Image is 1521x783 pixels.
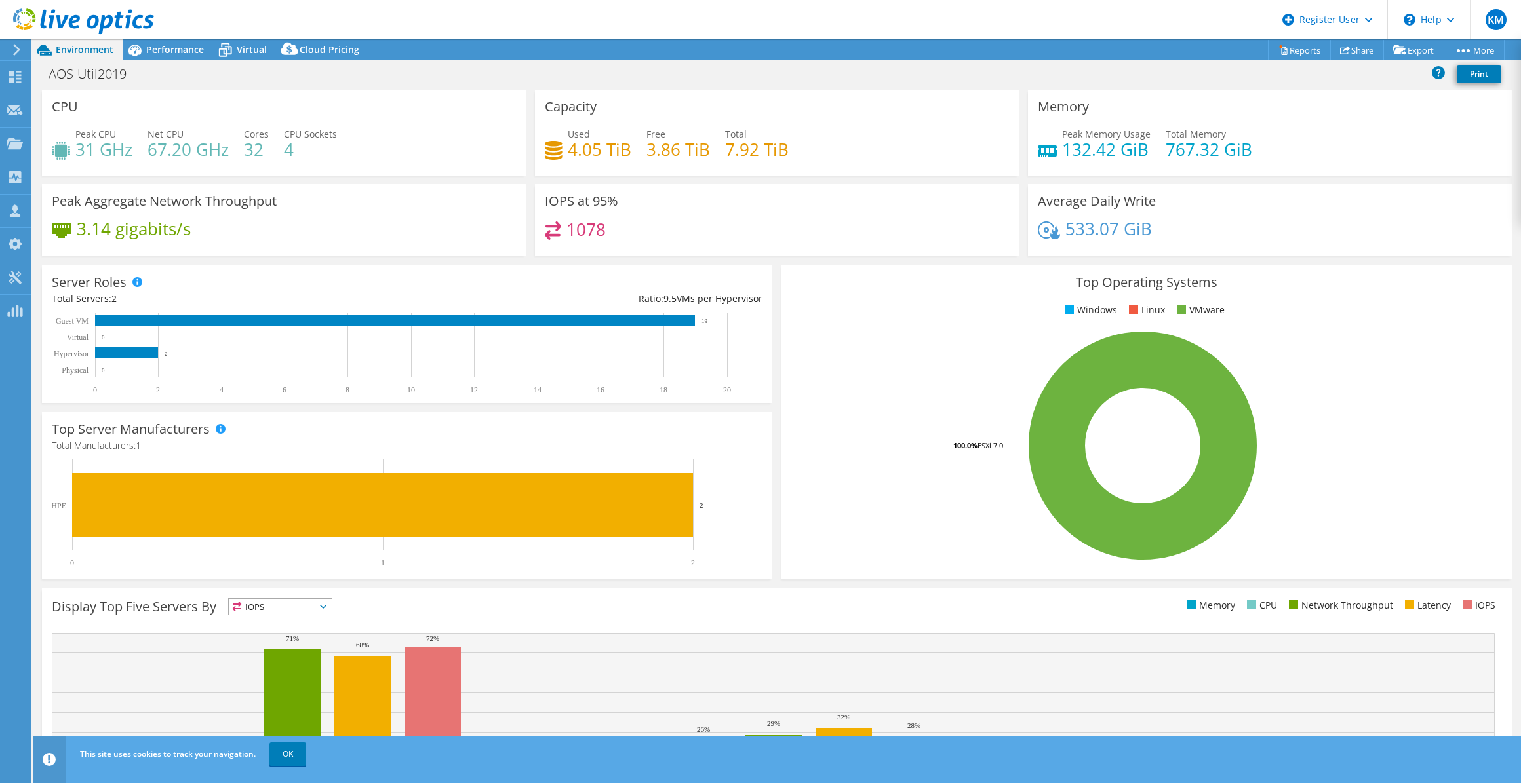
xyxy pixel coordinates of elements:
text: 0 [93,385,97,394]
h4: 3.14 gigabits/s [77,221,191,236]
text: 2 [691,558,695,567]
a: Reports [1268,40,1331,60]
h3: CPU [52,100,78,114]
text: 20 [723,385,731,394]
text: 18 [660,385,667,394]
h4: 4.05 TiB [568,142,631,157]
h3: Top Server Manufacturers [52,422,210,436]
h3: Average Daily Write [1038,194,1156,208]
h4: 31 GHz [75,142,132,157]
a: More [1444,40,1505,60]
span: Environment [56,43,113,56]
text: 16 [597,385,604,394]
span: Cores [244,128,269,140]
span: KM [1486,9,1507,30]
span: Peak CPU [75,128,116,140]
text: 6 [283,385,286,394]
text: 72% [426,634,439,642]
a: Print [1457,65,1501,83]
div: Ratio: VMs per Hypervisor [407,292,762,306]
h4: 1078 [566,222,606,237]
span: Total Memory [1166,128,1226,140]
text: 29% [767,719,780,727]
h3: Peak Aggregate Network Throughput [52,194,277,208]
span: Performance [146,43,204,56]
h4: Total Manufacturers: [52,438,762,453]
tspan: ESXi 7.0 [978,440,1003,450]
span: 2 [111,292,117,305]
li: Linux [1126,303,1165,317]
h3: Memory [1038,100,1089,114]
text: 14 [534,385,542,394]
text: 8 [346,385,349,394]
span: CPU Sockets [284,128,337,140]
text: HPE [51,501,66,510]
text: 4 [220,385,224,394]
span: 9.5 [663,292,677,305]
text: 10 [407,385,415,394]
text: Hypervisor [54,349,89,358]
text: Guest VM [56,316,89,326]
span: Cloud Pricing [300,43,359,56]
span: Peak Memory Usage [1062,128,1151,140]
li: Memory [1183,598,1235,613]
span: Virtual [237,43,267,56]
text: 19 [701,318,708,324]
a: Share [1330,40,1384,60]
text: 71% [286,634,299,642]
text: 0 [102,367,105,373]
li: CPU [1244,598,1277,613]
h3: Capacity [545,100,597,114]
text: Virtual [67,333,89,342]
svg: \n [1404,14,1415,26]
a: OK [269,742,306,766]
h4: 533.07 GiB [1065,221,1152,236]
h3: IOPS at 95% [545,194,618,208]
h3: Top Operating Systems [791,275,1502,290]
h4: 132.42 GiB [1062,142,1151,157]
h4: 7.92 TiB [725,142,789,157]
text: 0 [70,558,74,567]
h4: 4 [284,142,337,157]
text: Physical [62,366,89,375]
span: Total [725,128,747,140]
span: IOPS [229,599,332,615]
h4: 32 [244,142,269,157]
text: 2 [700,501,703,509]
li: Network Throughput [1286,598,1393,613]
text: 12 [470,385,478,394]
span: Free [646,128,665,140]
span: 1 [136,439,141,451]
text: 28% [907,721,920,729]
li: IOPS [1459,598,1495,613]
div: Total Servers: [52,292,407,306]
tspan: 100.0% [953,440,978,450]
li: Windows [1061,303,1117,317]
li: Latency [1402,598,1451,613]
h4: 3.86 TiB [646,142,710,157]
text: 68% [356,641,369,649]
text: 32% [837,713,850,721]
h3: Server Roles [52,275,127,290]
text: 0 [102,334,105,341]
h1: AOS-Util2019 [43,67,147,81]
span: Net CPU [148,128,184,140]
h4: 767.32 GiB [1166,142,1252,157]
span: Used [568,128,590,140]
text: 26% [697,725,710,733]
span: This site uses cookies to track your navigation. [80,748,256,759]
text: 2 [156,385,160,394]
h4: 67.20 GHz [148,142,229,157]
li: VMware [1174,303,1225,317]
text: 2 [165,351,168,357]
a: Export [1383,40,1444,60]
text: 1 [381,558,385,567]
